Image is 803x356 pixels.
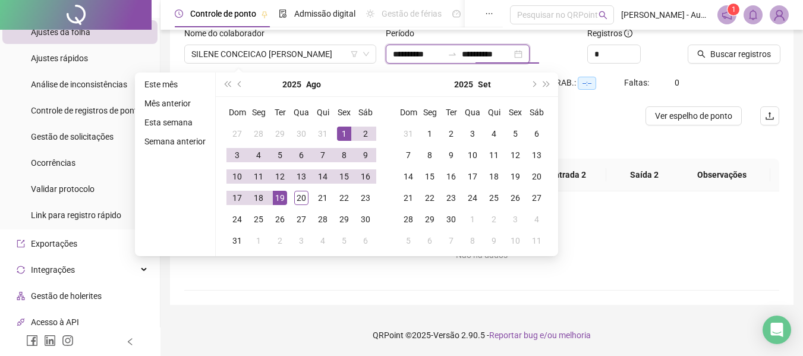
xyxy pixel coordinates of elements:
div: 3 [465,127,480,141]
span: export [17,240,25,248]
div: 29 [337,212,351,226]
span: [PERSON_NAME] - Audi Master Contabilidade [621,8,710,21]
span: Admissão digital [294,9,355,18]
span: sync [17,266,25,274]
div: 1 [465,212,480,226]
div: 16 [358,169,373,184]
td: 2025-09-24 [462,187,483,209]
th: Qua [462,102,483,123]
th: Sáb [355,102,376,123]
td: 2025-08-29 [333,209,355,230]
span: Controle de ponto [190,9,256,18]
span: upload [765,111,774,121]
td: 2025-09-13 [526,144,547,166]
td: 2025-08-25 [248,209,269,230]
div: 28 [401,212,415,226]
div: 21 [401,191,415,205]
div: 11 [530,234,544,248]
td: 2025-08-04 [248,144,269,166]
span: Gestão de férias [382,9,442,18]
span: Análise de inconsistências [31,80,127,89]
td: 2025-10-08 [462,230,483,251]
li: Semana anterior [140,134,210,149]
td: 2025-08-08 [333,144,355,166]
div: Open Intercom Messenger [763,316,791,344]
label: Nome do colaborador [184,27,272,40]
div: 23 [358,191,373,205]
li: Este mês [140,77,210,92]
td: 2025-09-18 [483,166,505,187]
div: 20 [294,191,308,205]
th: Seg [248,102,269,123]
span: Validar protocolo [31,184,95,194]
div: 1 [423,127,437,141]
th: Dom [226,102,248,123]
td: 2025-10-04 [526,209,547,230]
td: 2025-08-14 [312,166,333,187]
td: 2025-09-12 [505,144,526,166]
td: 2025-09-21 [398,187,419,209]
td: 2025-08-12 [269,166,291,187]
footer: QRPoint © 2025 - 2.90.5 - [160,314,803,356]
td: 2025-08-11 [248,166,269,187]
span: Ajustes da folha [31,27,90,37]
div: 16 [444,169,458,184]
td: 2025-09-20 [526,166,547,187]
div: 6 [423,234,437,248]
td: 2025-09-11 [483,144,505,166]
td: 2025-09-27 [526,187,547,209]
div: 22 [337,191,351,205]
span: Controle de registros de ponto [31,106,142,115]
div: 8 [423,148,437,162]
td: 2025-09-03 [462,123,483,144]
div: 18 [251,191,266,205]
td: 2025-08-30 [355,209,376,230]
td: 2025-08-17 [226,187,248,209]
span: facebook [26,335,38,346]
span: swap-right [448,49,457,59]
td: 2025-07-28 [248,123,269,144]
td: 2025-09-02 [440,123,462,144]
td: 2025-10-05 [398,230,419,251]
div: 27 [530,191,544,205]
th: Ter [440,102,462,123]
td: 2025-09-29 [419,209,440,230]
span: filter [351,51,358,58]
span: linkedin [44,335,56,346]
td: 2025-09-26 [505,187,526,209]
div: 19 [273,191,287,205]
td: 2025-09-02 [269,230,291,251]
span: 1 [732,5,736,14]
div: 7 [401,148,415,162]
span: Acesso à API [31,317,79,327]
td: 2025-09-15 [419,166,440,187]
td: 2025-08-24 [226,209,248,230]
span: Faltas: [624,78,651,87]
span: dashboard [452,10,461,18]
td: 2025-09-03 [291,230,312,251]
td: 2025-09-28 [398,209,419,230]
td: 2025-09-10 [462,144,483,166]
td: 2025-07-29 [269,123,291,144]
td: 2025-08-18 [248,187,269,209]
div: 3 [508,212,522,226]
div: 7 [316,148,330,162]
div: 4 [251,148,266,162]
div: 20 [530,169,544,184]
td: 2025-08-23 [355,187,376,209]
div: 28 [316,212,330,226]
td: 2025-07-31 [312,123,333,144]
td: 2025-08-03 [226,144,248,166]
div: 2 [487,212,501,226]
div: 5 [337,234,351,248]
div: 19 [508,169,522,184]
td: 2025-09-09 [440,144,462,166]
div: 27 [294,212,308,226]
span: Versão [433,330,459,340]
td: 2025-09-04 [312,230,333,251]
span: left [126,338,134,346]
span: 0 [675,78,679,87]
div: 30 [358,212,373,226]
div: 8 [465,234,480,248]
span: Gestão de solicitações [31,132,114,141]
